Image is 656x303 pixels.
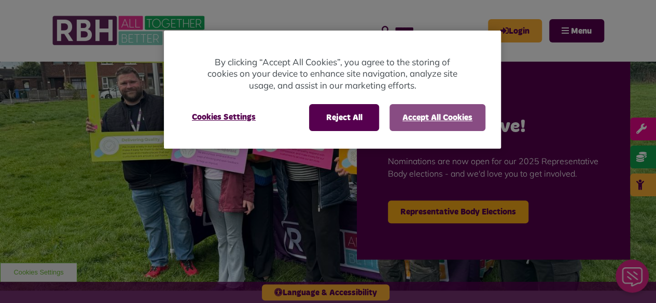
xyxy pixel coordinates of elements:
[164,31,501,149] div: Cookie banner
[179,104,268,130] button: Cookies Settings
[6,3,39,36] div: Close Web Assistant
[164,31,501,149] div: Privacy
[389,104,485,131] button: Accept All Cookies
[205,56,459,92] p: By clicking “Accept All Cookies”, you agree to the storing of cookies on your device to enhance s...
[309,104,379,131] button: Reject All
